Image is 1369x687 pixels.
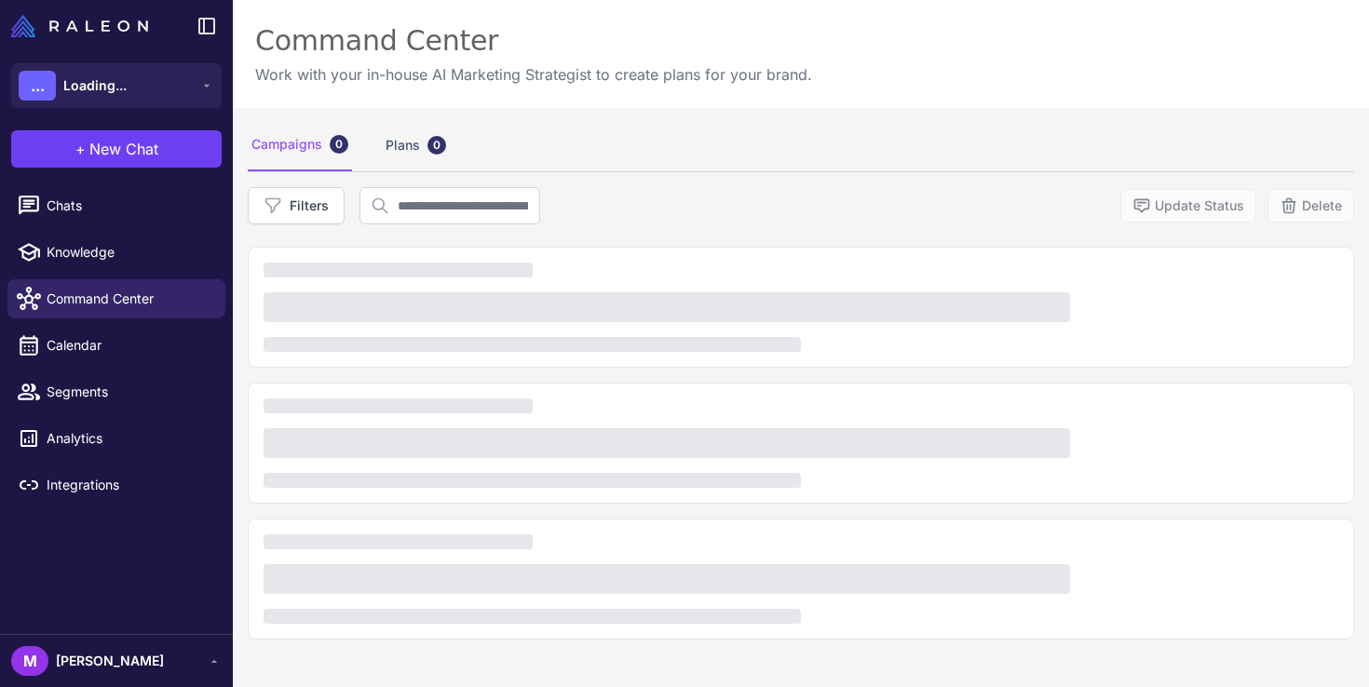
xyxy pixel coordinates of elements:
[1267,189,1354,222] button: Delete
[248,187,345,224] button: Filters
[56,651,164,671] span: [PERSON_NAME]
[47,195,210,216] span: Chats
[7,326,225,365] a: Calendar
[255,63,812,86] p: Work with your in-house AI Marketing Strategist to create plans for your brand.
[1120,189,1256,222] button: Update Status
[7,233,225,272] a: Knowledge
[11,130,222,168] button: +New Chat
[330,135,348,154] div: 0
[75,138,86,160] span: +
[248,119,352,171] div: Campaigns
[47,335,210,356] span: Calendar
[255,22,812,60] div: Command Center
[47,242,210,263] span: Knowledge
[47,382,210,402] span: Segments
[7,465,225,505] a: Integrations
[47,289,210,309] span: Command Center
[7,279,225,318] a: Command Center
[11,646,48,676] div: M
[11,15,148,37] img: Raleon Logo
[19,71,56,101] div: ...
[47,428,210,449] span: Analytics
[7,419,225,458] a: Analytics
[7,372,225,411] a: Segments
[63,75,127,96] span: Loading...
[47,475,210,495] span: Integrations
[427,136,446,155] div: 0
[7,186,225,225] a: Chats
[11,63,222,108] button: ...Loading...
[89,138,158,160] span: New Chat
[382,119,450,171] div: Plans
